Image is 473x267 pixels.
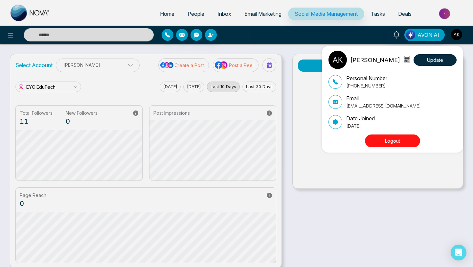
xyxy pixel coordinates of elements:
p: [PERSON_NAME] [350,56,400,64]
p: Email [346,94,421,102]
p: [DATE] [346,122,375,129]
p: [EMAIL_ADDRESS][DOMAIN_NAME] [346,102,421,109]
p: Personal Number [346,74,387,82]
button: Update [414,54,457,66]
p: [PHONE_NUMBER] [346,82,387,89]
p: Date Joined [346,114,375,122]
button: Logout [365,134,420,147]
div: Open Intercom Messenger [451,245,466,260]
